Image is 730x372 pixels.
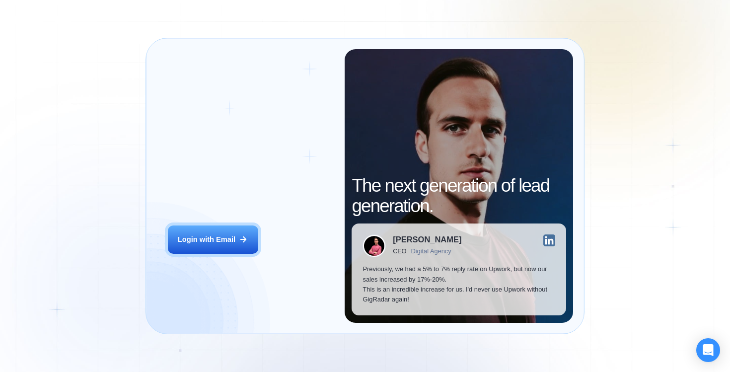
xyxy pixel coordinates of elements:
[393,248,406,255] div: CEO
[696,338,720,362] div: Open Intercom Messenger
[168,225,258,254] button: Login with Email
[178,234,235,244] div: Login with Email
[393,236,461,244] div: [PERSON_NAME]
[363,264,555,304] p: Previously, we had a 5% to 7% reply rate on Upwork, but now our sales increased by 17%-20%. This ...
[352,176,566,216] h2: The next generation of lead generation.
[411,248,451,255] div: Digital Agency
